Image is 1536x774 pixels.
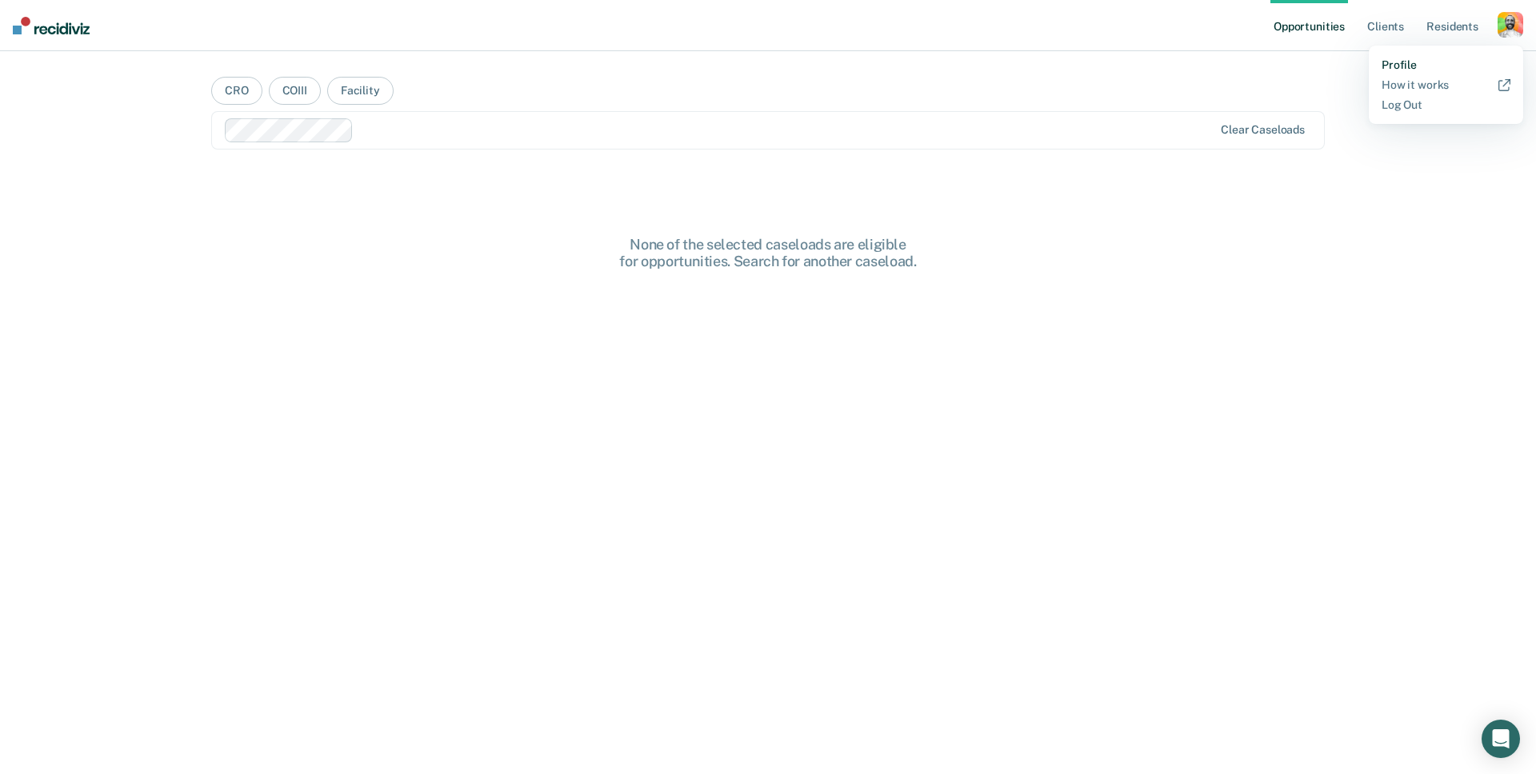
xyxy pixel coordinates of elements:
button: COIII [269,77,321,105]
button: CRO [211,77,262,105]
a: Log Out [1382,98,1510,112]
div: Open Intercom Messenger [1482,720,1520,758]
div: None of the selected caseloads are eligible for opportunities. Search for another caseload. [512,236,1024,270]
button: Facility [327,77,394,105]
div: Clear caseloads [1221,123,1305,137]
a: How it works [1382,78,1510,92]
a: Profile [1382,58,1510,72]
img: Recidiviz [13,17,90,34]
